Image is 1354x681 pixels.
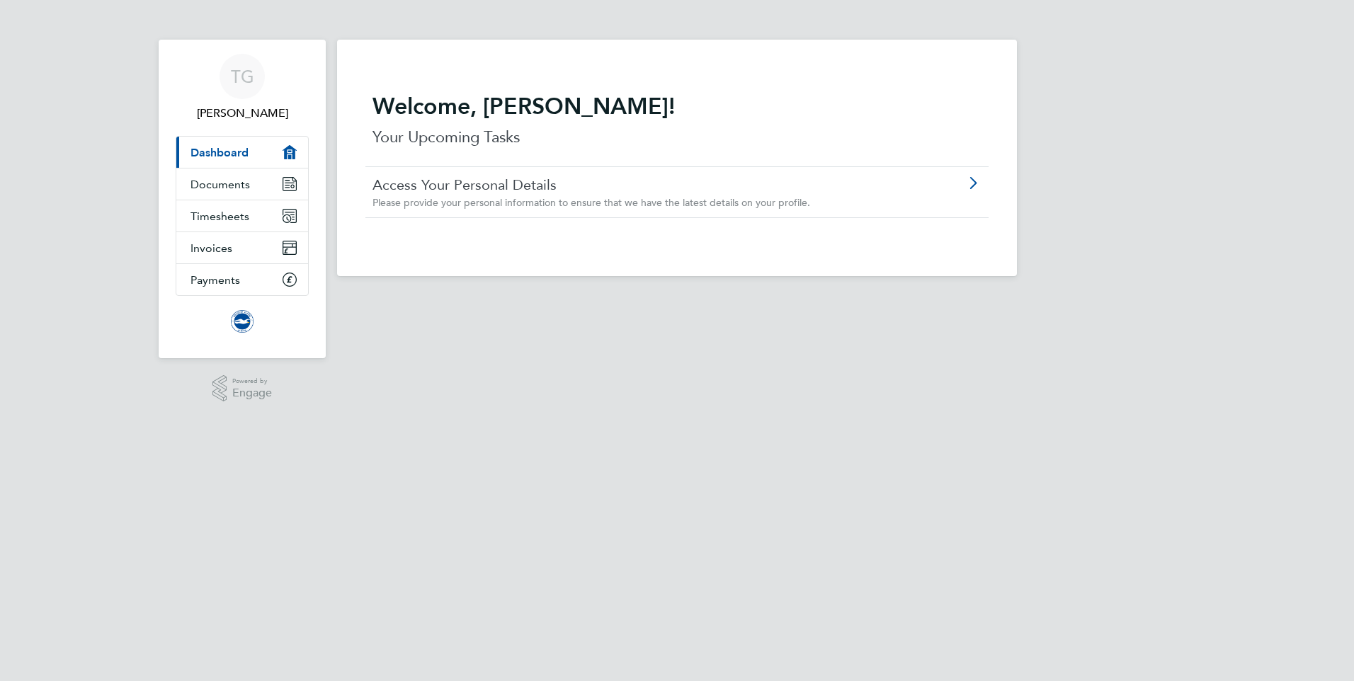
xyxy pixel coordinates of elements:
span: Powered by [232,375,272,387]
a: Powered byEngage [212,375,273,402]
span: Payments [190,273,240,287]
span: Dashboard [190,146,249,159]
a: Documents [176,168,308,200]
a: Go to home page [176,310,309,333]
img: brightonandhovealbion-logo-retina.png [231,310,254,333]
span: Documents [190,178,250,191]
p: Your Upcoming Tasks [372,126,982,149]
nav: Main navigation [159,40,326,358]
a: Access Your Personal Details [372,176,901,194]
a: Timesheets [176,200,308,231]
a: TG[PERSON_NAME] [176,54,309,122]
span: Tanya Gwynne-Smith [176,105,309,122]
span: TG [231,67,254,86]
h2: Welcome, [PERSON_NAME]! [372,92,982,120]
a: Payments [176,264,308,295]
a: Dashboard [176,137,308,168]
span: Engage [232,387,272,399]
span: Please provide your personal information to ensure that we have the latest details on your profile. [372,196,810,209]
a: Invoices [176,232,308,263]
span: Invoices [190,241,232,255]
span: Timesheets [190,210,249,223]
